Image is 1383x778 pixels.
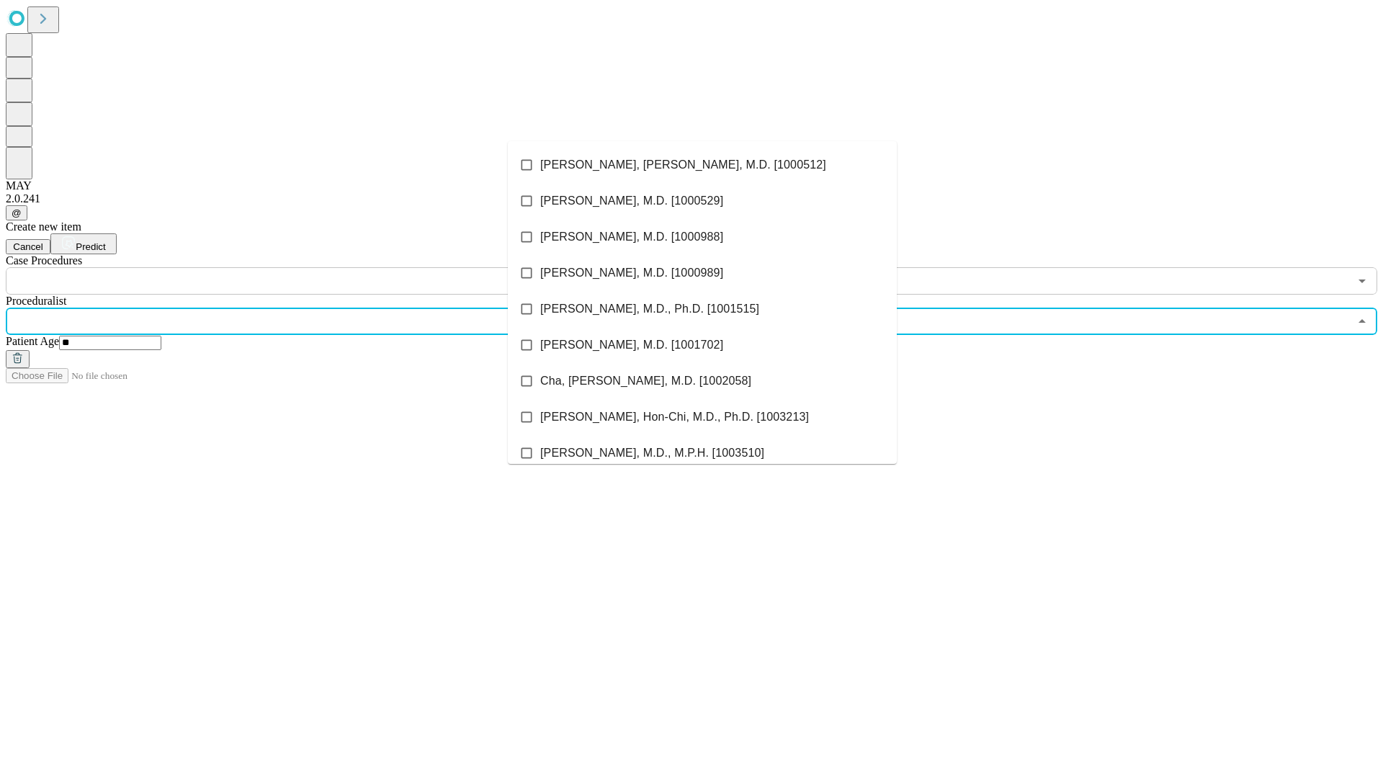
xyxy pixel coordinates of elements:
[6,335,59,347] span: Patient Age
[6,220,81,233] span: Create new item
[6,295,66,307] span: Proceduralist
[1352,311,1372,331] button: Close
[540,300,759,318] span: [PERSON_NAME], M.D., Ph.D. [1001515]
[6,192,1377,205] div: 2.0.241
[12,207,22,218] span: @
[540,408,809,426] span: [PERSON_NAME], Hon-Chi, M.D., Ph.D. [1003213]
[6,205,27,220] button: @
[6,254,82,267] span: Scheduled Procedure
[1352,271,1372,291] button: Open
[6,239,50,254] button: Cancel
[540,156,826,174] span: [PERSON_NAME], [PERSON_NAME], M.D. [1000512]
[540,264,723,282] span: [PERSON_NAME], M.D. [1000989]
[6,179,1377,192] div: MAY
[540,444,764,462] span: [PERSON_NAME], M.D., M.P.H. [1003510]
[76,241,105,252] span: Predict
[540,228,723,246] span: [PERSON_NAME], M.D. [1000988]
[540,336,723,354] span: [PERSON_NAME], M.D. [1001702]
[540,372,751,390] span: Cha, [PERSON_NAME], M.D. [1002058]
[13,241,43,252] span: Cancel
[540,192,723,210] span: [PERSON_NAME], M.D. [1000529]
[50,233,117,254] button: Predict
